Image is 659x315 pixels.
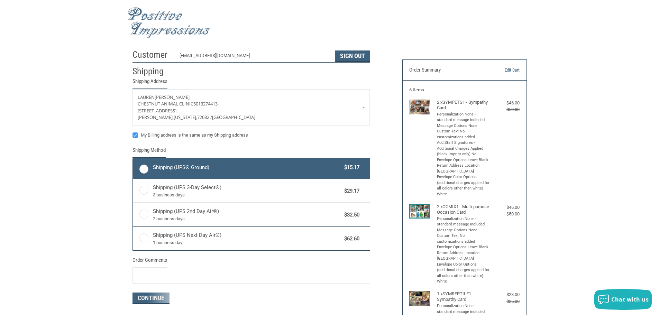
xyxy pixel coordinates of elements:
[437,129,491,140] li: Custom Text No customizations added
[437,233,491,244] li: Custom Text No customizations added
[127,7,210,38] img: Positive Impressions
[492,100,520,106] div: $46.00
[437,123,491,129] li: Message Options None
[138,101,193,107] span: Chestnut Animal Clinic
[138,94,155,100] span: Lauren
[437,262,491,285] li: Envelope Color Options (additional charges applied for all colors other than white) White
[132,293,170,304] button: Continue
[437,157,491,163] li: Envelope Options Leave Blank
[153,231,341,246] span: Shipping (UPS Next Day Air®)
[437,244,491,250] li: Envelope Options Leave Blank
[594,289,652,310] button: Chat with us
[409,67,484,74] h3: Order Summary
[341,187,360,195] span: $29.17
[132,77,167,89] legend: Shipping Address
[437,228,491,233] li: Message Options None
[153,207,341,222] span: Shipping (UPS 2nd Day Air®)
[153,184,341,198] span: Shipping (UPS 3-Day Select®)
[153,215,341,222] span: 2 business days
[437,303,491,315] li: Personalization None - standard message included
[437,291,491,303] h4: 1 x SYMREPTILE1- Sympathy Card
[611,296,649,303] span: Chat with us
[153,192,341,198] span: 3 business days
[132,146,166,158] legend: Shipping Method
[132,49,173,61] h2: Customer
[437,174,491,197] li: Envelope Color Options (additional charges applied for all colors other than white) White
[132,256,167,268] legend: Order Comments
[138,114,174,120] span: [PERSON_NAME],
[132,132,370,138] label: My Billing address is the same as my Shipping address
[335,50,370,62] button: Sign Out
[341,211,360,219] span: $32.50
[484,67,520,74] a: Edit Cart
[492,106,520,113] div: $50.00
[153,164,341,172] span: Shipping (UPS® Ground)
[437,250,491,262] li: Return Address Location [GEOGRAPHIC_DATA]
[492,211,520,217] div: $50.00
[138,108,176,114] span: [STREET_ADDRESS]
[492,204,520,211] div: $46.00
[174,114,197,120] span: [US_STATE],
[437,216,491,228] li: Personalization None - standard message included
[133,89,370,126] a: Enter or select a different address
[492,298,520,305] div: $25.00
[437,140,491,157] li: Add Staff Signatures - Additional Charges Applied (black imprint only) No
[492,291,520,298] div: $23.00
[132,66,173,77] h2: Shipping
[437,112,491,123] li: Personalization None - standard message included
[155,94,190,100] span: [PERSON_NAME]
[409,87,520,93] h3: 6 Items
[197,114,212,120] span: 72032 /
[180,52,328,62] div: [EMAIL_ADDRESS][DOMAIN_NAME]
[193,101,218,107] span: 5013274413
[212,114,255,120] span: [GEOGRAPHIC_DATA]
[153,239,341,246] span: 1 business day
[437,163,491,174] li: Return Address Location [GEOGRAPHIC_DATA]
[437,204,491,215] h4: 2 x OCMIX1 - Multi-purpose Occasion Card
[341,235,360,243] span: $62.60
[341,164,360,172] span: $15.17
[437,100,491,111] h4: 2 x SYMPETS1 - Sympathy Card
